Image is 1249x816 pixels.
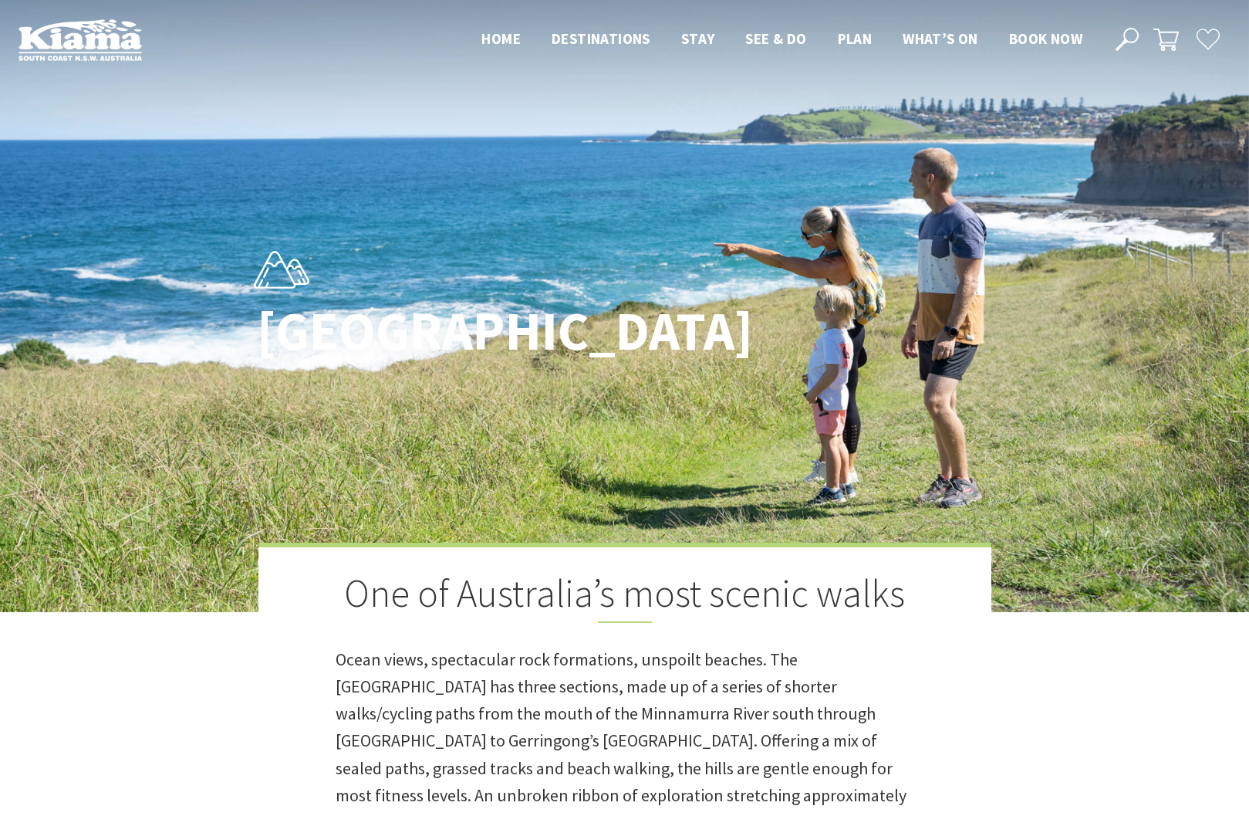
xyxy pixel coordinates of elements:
[257,301,693,361] h1: [GEOGRAPHIC_DATA]
[19,19,142,61] img: Kiama Logo
[838,29,873,48] span: Plan
[903,29,978,48] span: What’s On
[466,27,1098,52] nav: Main Menu
[336,571,914,623] h2: One of Australia’s most scenic walks
[552,29,650,48] span: Destinations
[745,29,806,48] span: See & Do
[1009,29,1082,48] span: Book now
[481,29,521,48] span: Home
[681,29,715,48] span: Stay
